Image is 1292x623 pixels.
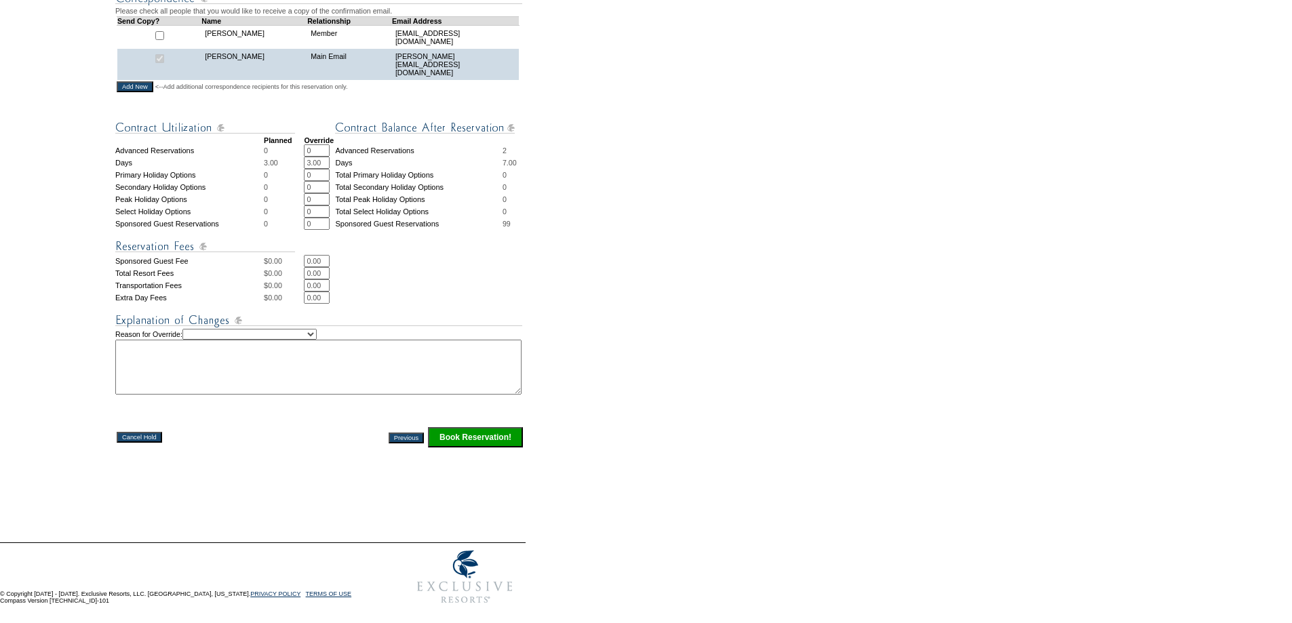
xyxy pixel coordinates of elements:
[503,159,517,167] span: 7.00
[264,195,268,203] span: 0
[201,25,307,49] td: [PERSON_NAME]
[117,81,153,92] input: Add New
[335,169,502,181] td: Total Primary Holiday Options
[392,25,519,49] td: [EMAIL_ADDRESS][DOMAIN_NAME]
[503,171,507,179] span: 0
[264,255,304,267] td: $
[268,281,282,289] span: 0.00
[307,16,392,25] td: Relationship
[392,49,519,80] td: [PERSON_NAME][EMAIL_ADDRESS][DOMAIN_NAME]
[115,7,392,15] span: Please check all people that you would like to receive a copy of the confirmation email.
[264,183,268,191] span: 0
[264,220,268,228] span: 0
[115,205,264,218] td: Select Holiday Options
[335,205,502,218] td: Total Select Holiday Options
[307,25,392,49] td: Member
[264,171,268,179] span: 0
[503,220,511,228] span: 99
[503,195,507,203] span: 0
[115,238,295,255] img: Reservation Fees
[155,83,348,91] span: <--Add additional correspondence recipients for this reservation only.
[392,16,519,25] td: Email Address
[115,267,264,279] td: Total Resort Fees
[264,136,292,144] strong: Planned
[268,294,282,302] span: 0.00
[335,218,502,230] td: Sponsored Guest Reservations
[264,146,268,155] span: 0
[115,255,264,267] td: Sponsored Guest Fee
[264,159,278,167] span: 3.00
[503,146,507,155] span: 2
[201,49,307,80] td: [PERSON_NAME]
[268,257,282,265] span: 0.00
[115,312,522,329] img: Explanation of Changes
[307,49,392,80] td: Main Email
[335,144,502,157] td: Advanced Reservations
[117,432,162,443] input: Cancel Hold
[335,157,502,169] td: Days
[335,181,502,193] td: Total Secondary Holiday Options
[264,279,304,292] td: $
[115,144,264,157] td: Advanced Reservations
[264,267,304,279] td: $
[115,292,264,304] td: Extra Day Fees
[115,329,524,395] td: Reason for Override:
[115,279,264,292] td: Transportation Fees
[115,193,264,205] td: Peak Holiday Options
[503,183,507,191] span: 0
[335,119,515,136] img: Contract Balance After Reservation
[201,16,307,25] td: Name
[115,218,264,230] td: Sponsored Guest Reservations
[117,16,202,25] td: Send Copy?
[268,269,282,277] span: 0.00
[335,193,502,205] td: Total Peak Holiday Options
[306,590,352,597] a: TERMS OF USE
[304,136,334,144] strong: Override
[250,590,300,597] a: PRIVACY POLICY
[404,543,526,611] img: Exclusive Resorts
[264,292,304,304] td: $
[115,181,264,193] td: Secondary Holiday Options
[115,119,295,136] img: Contract Utilization
[264,207,268,216] span: 0
[115,157,264,169] td: Days
[115,169,264,181] td: Primary Holiday Options
[389,433,424,443] input: Previous
[503,207,507,216] span: 0
[428,427,523,447] input: Click this button to finalize your reservation.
